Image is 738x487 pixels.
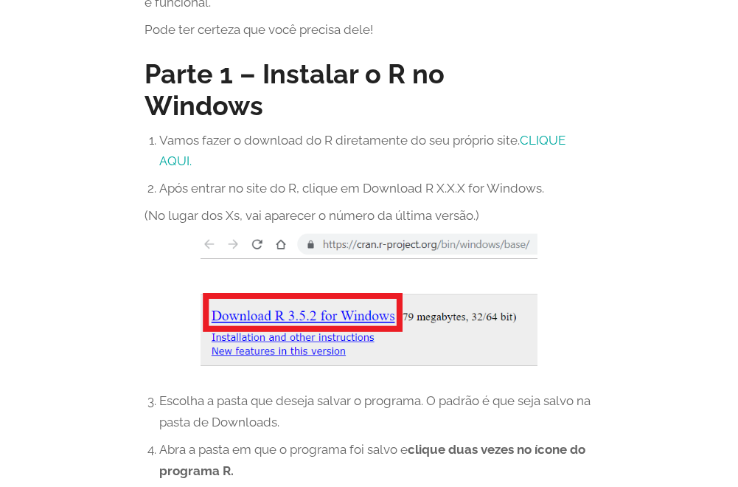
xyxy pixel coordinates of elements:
[159,130,594,173] p: Vamos fazer o download do R diretamente do seu próprio site.
[159,178,594,199] p: Após entrar no site do R, clique em Download R X.X.X for Windows.
[201,232,537,379] img: fig:
[145,19,594,41] p: Pode ter certeza que você precisa dele!
[159,442,585,478] strong: clique duas vezes no ícone do programa R.
[159,439,594,482] p: Abra a pasta em que o programa foi salvo e
[159,390,594,433] p: Escolha a pasta que deseja salvar o programa. O padrão é que seja salvo na pasta de Downloads.
[145,58,594,122] h2: Parte 1 – Instalar o R no Windows
[145,205,594,227] p: (No lugar dos Xs, vai aparecer o número da última versão.)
